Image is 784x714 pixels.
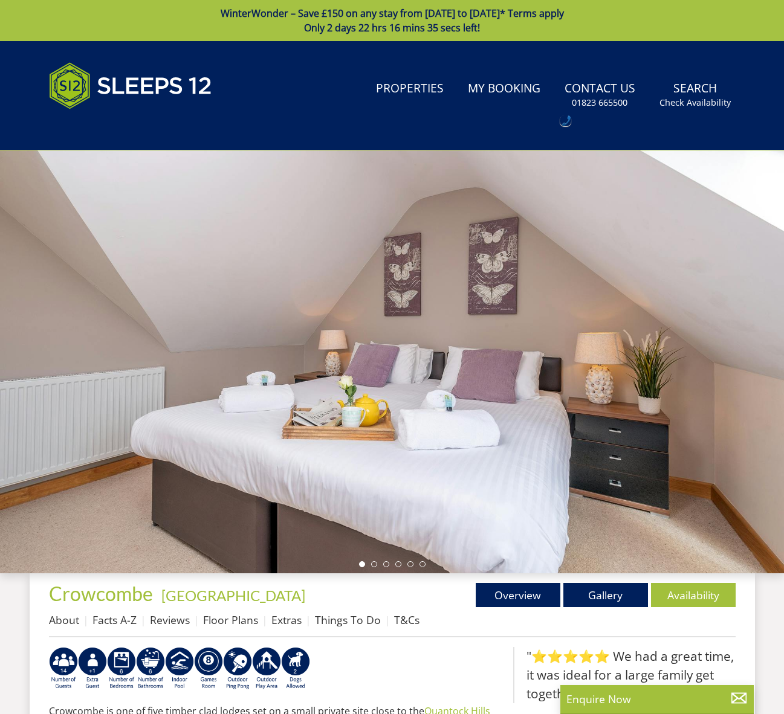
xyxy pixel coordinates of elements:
[252,647,281,690] img: AD_4nXfjdDqPkGBf7Vpi6H87bmAUe5GYCbodrAbU4sf37YN55BCjSXGx5ZgBV7Vb9EJZsXiNVuyAiuJUB3WVt-w9eJ0vaBcHg...
[49,613,79,627] a: About
[566,691,748,707] p: Enquire Now
[281,647,310,690] img: AD_4nXe3ZEMMYZSnCeK6QA0WFeR0RV6l---ElHmqkEYi0_WcfhtMgpEskfIc8VIOFjLKPTAVdYBfwP5wkTZHMgYhpNyJ6THCM...
[655,76,736,115] a: SearchCheck Availability
[513,647,736,704] blockquote: "⭐⭐⭐⭐⭐ We had a great time, it was ideal for a large family get together."
[463,76,545,103] a: My Booking
[271,613,302,627] a: Extras
[304,21,480,34] span: Only 2 days 22 hrs 16 mins 35 secs left!
[203,613,258,627] a: Floor Plans
[150,613,190,627] a: Reviews
[659,97,731,109] small: Check Availability
[563,583,648,607] a: Gallery
[107,647,136,690] img: AD_4nXeUPn_PHMaXHV7J9pY6zwX40fHNwi4grZZqOeCs8jntn3cqXJIl9N0ouvZfLpt8349PQS5yLNlr06ycjLFpfJV5rUFve...
[371,76,449,103] a: Properties
[78,647,107,690] img: AD_4nXcj8Ek7JTfbij4zfS2gPq6pnw2U8dfisN7IPNKDqe2KZ_dwngMBBATRdjVD88Mkjpk8f5mfh14NCOjkadH-2i51Pa6Ko...
[136,647,165,690] img: AD_4nXcXNpYDZXOBbgKRPEBCaCiOIsoVeJcYnRY4YZ47RmIfjOLfmwdYBtQTxcKJd6HVFC_WLGi2mB_1lWquKfYs6Lp6-6TPV...
[49,582,157,605] a: Crowcombe
[560,115,571,126] div: Call: 01823 665500
[476,583,560,607] a: Overview
[223,647,252,690] img: AD_4nXedYSikxxHOHvwVe1zj-uvhWiDuegjd4HYl2n2bWxGQmKrAZgnJMrbhh58_oki_pZTOANg4PdWvhHYhVneqXfw7gvoLH...
[194,647,223,690] img: AD_4nXdrZMsjcYNLGsKuA84hRzvIbesVCpXJ0qqnwZoX5ch9Zjv73tWe4fnFRs2gJ9dSiUubhZXckSJX_mqrZBmYExREIfryF...
[92,613,137,627] a: Facts A-Z
[562,115,571,126] img: hfpfyWBK5wQHBAGPgDf9c6qAYOxxMAAAAASUVORK5CYII=
[315,613,381,627] a: Things To Do
[165,647,194,690] img: AD_4nXei2dp4L7_L8OvME76Xy1PUX32_NMHbHVSts-g-ZAVb8bILrMcUKZI2vRNdEqfWP017x6NFeUMZMqnp0JYknAB97-jDN...
[49,647,78,690] img: AD_4nXful-Fd_N7IaUezfVaozT31pL8dwNIF0Qrrqe13RrFw6n_jpsViquNpKCns0kxSZ7IzeFv_AThAwWsq12-Tbyj1odoZK...
[49,582,153,605] span: Crowcombe
[394,613,420,627] a: T&Cs
[157,587,305,604] span: -
[651,583,736,607] a: Availability
[161,587,305,604] a: [GEOGRAPHIC_DATA]
[572,97,627,109] small: 01823 665500
[49,56,212,116] img: Sleeps 12
[560,76,640,115] a: Contact Us01823 665500
[43,123,170,133] iframe: Customer reviews powered by Trustpilot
